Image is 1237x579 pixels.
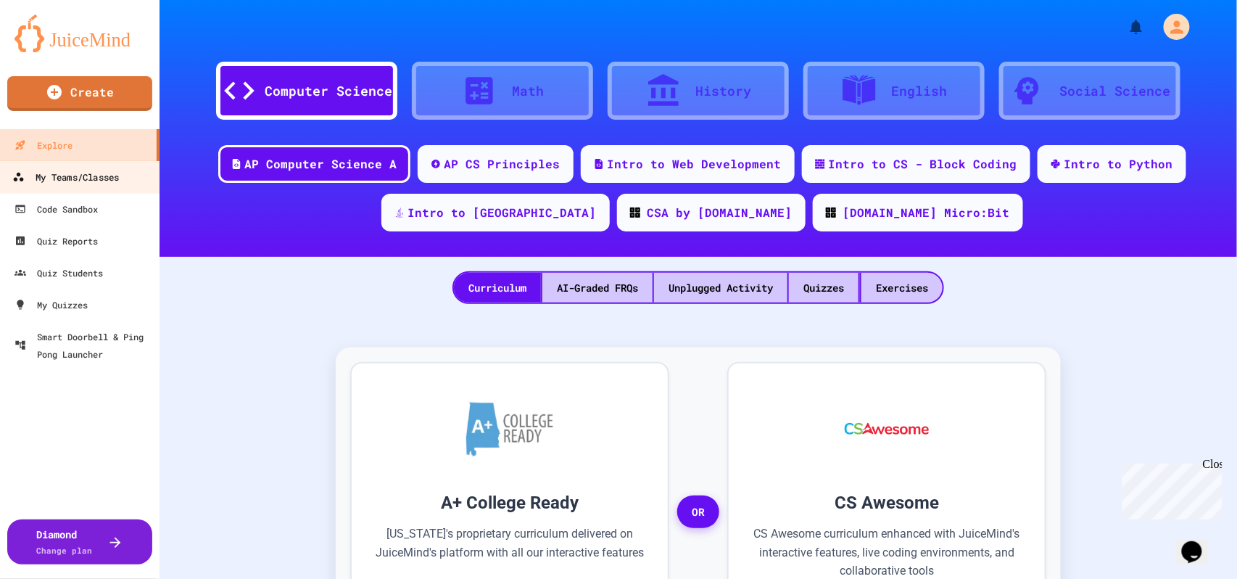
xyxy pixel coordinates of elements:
h3: A+ College Ready [373,490,646,516]
div: Curriculum [454,273,541,303]
div: Smart Doorbell & Ping Pong Launcher [15,328,154,363]
div: My Account [1149,10,1193,44]
h3: CS Awesome [750,490,1023,516]
div: Chat with us now!Close [6,6,100,92]
div: Intro to CS - Block Coding [829,155,1017,173]
img: CODE_logo_RGB.png [630,208,640,218]
div: AI-Graded FRQs [542,273,653,303]
div: Quiz Students [15,264,103,282]
span: Change plan [37,545,93,556]
div: Quizzes [789,273,859,303]
div: My Quizzes [15,296,88,313]
div: [DOMAIN_NAME] Micro:Bit [843,204,1010,221]
img: logo-orange.svg [15,15,145,52]
div: Intro to [GEOGRAPHIC_DATA] [408,204,597,221]
iframe: chat widget [1176,521,1222,564]
div: Exercises [861,273,943,303]
div: Intro to Python [1064,155,1173,173]
div: AP CS Principles [444,155,560,173]
img: CODE_logo_RGB.png [826,208,836,218]
div: Explore [15,136,73,154]
div: AP Computer Science A [245,155,397,173]
div: History [696,81,752,101]
span: OR [677,496,719,529]
div: My Teams/Classes [12,168,119,186]
div: CSA by [DOMAIN_NAME] [648,204,793,221]
div: Diamond [37,527,93,557]
div: Math [512,81,544,101]
div: Unplugged Activity [654,273,787,303]
div: English [892,81,948,101]
div: My Notifications [1101,15,1149,39]
a: Create [7,76,152,111]
img: CS Awesome [830,385,944,472]
div: Quiz Reports [15,232,98,250]
img: A+ College Ready [466,402,553,456]
div: Intro to Web Development [608,155,782,173]
div: Computer Science [265,81,392,101]
button: DiamondChange plan [7,520,152,564]
div: Social Science [1059,81,1171,101]
iframe: chat widget [1117,458,1222,520]
div: Code Sandbox [15,200,98,218]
